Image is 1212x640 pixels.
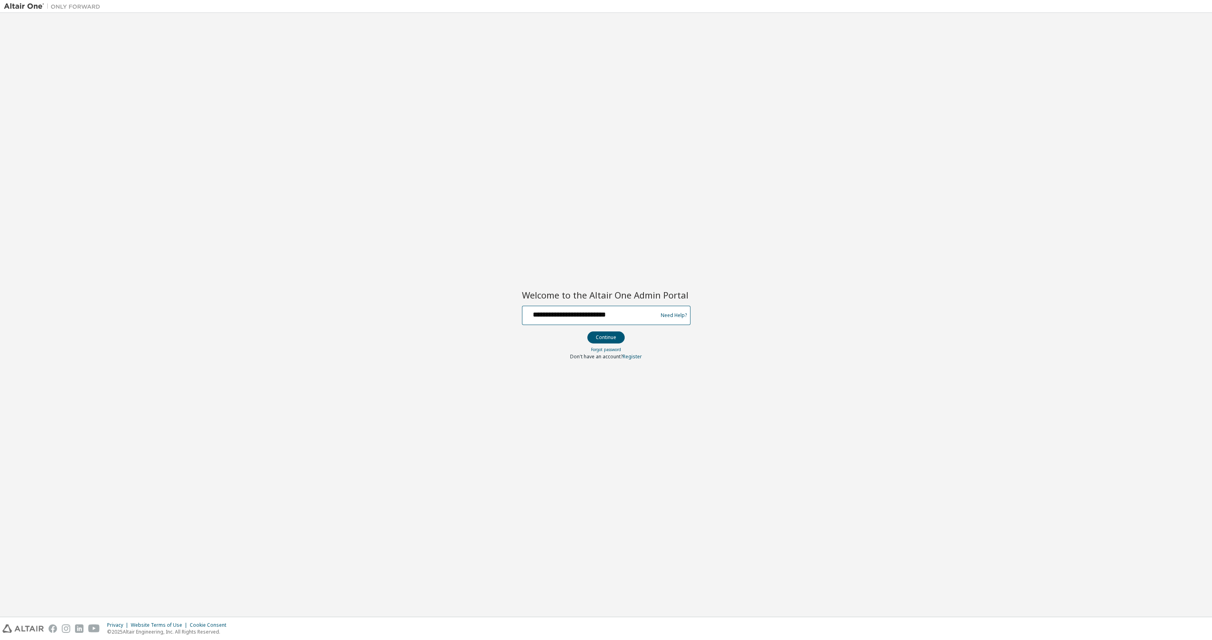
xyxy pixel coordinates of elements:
[107,622,131,628] div: Privacy
[591,347,621,352] a: Forgot password
[131,622,190,628] div: Website Terms of Use
[2,624,44,633] img: altair_logo.svg
[62,624,70,633] img: instagram.svg
[4,2,104,10] img: Altair One
[49,624,57,633] img: facebook.svg
[190,622,231,628] div: Cookie Consent
[107,628,231,635] p: © 2025 Altair Engineering, Inc. All Rights Reserved.
[88,624,100,633] img: youtube.svg
[522,289,690,301] h2: Welcome to the Altair One Admin Portal
[570,353,623,360] span: Don't have an account?
[623,353,642,360] a: Register
[587,331,625,343] button: Continue
[75,624,83,633] img: linkedin.svg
